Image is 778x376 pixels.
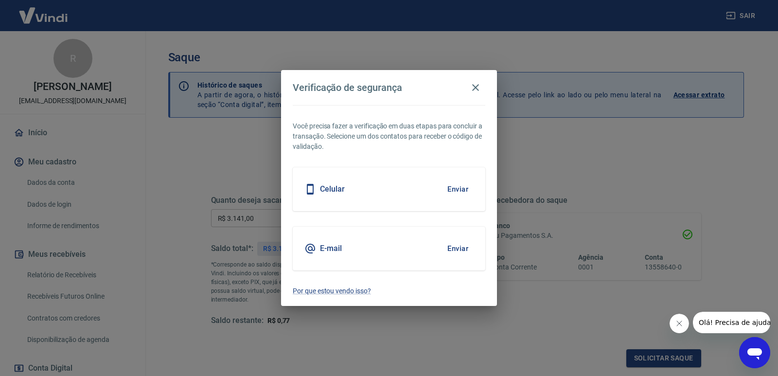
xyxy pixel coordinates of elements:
iframe: Mensagem da empresa [693,312,770,333]
h5: E-mail [320,244,342,253]
iframe: Fechar mensagem [670,314,689,333]
h5: Celular [320,184,345,194]
button: Enviar [442,238,474,259]
button: Enviar [442,179,474,199]
p: Você precisa fazer a verificação em duas etapas para concluir a transação. Selecione um dos conta... [293,121,485,152]
iframe: Botão para abrir a janela de mensagens [739,337,770,368]
span: Olá! Precisa de ajuda? [6,7,82,15]
a: Por que estou vendo isso? [293,286,485,296]
h4: Verificação de segurança [293,82,402,93]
